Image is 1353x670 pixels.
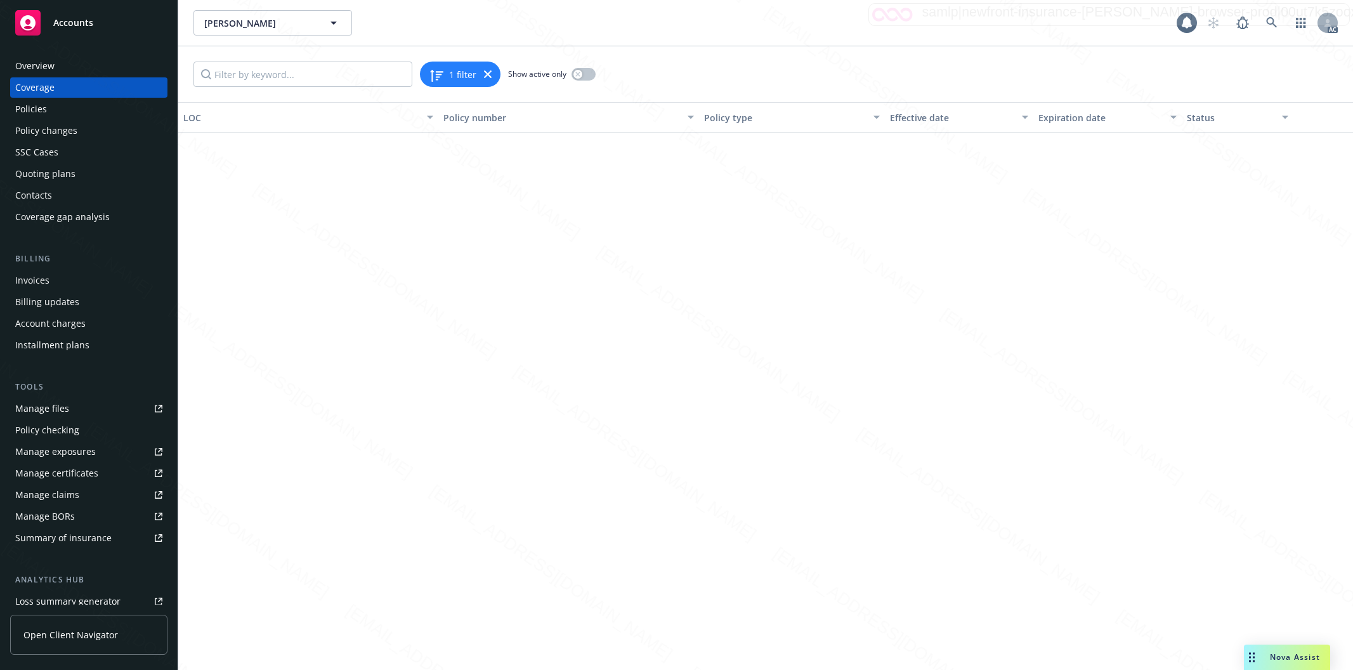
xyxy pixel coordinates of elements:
[15,99,47,119] div: Policies
[1244,645,1260,670] div: Drag to move
[183,111,419,124] div: LOC
[10,528,167,548] a: Summary of insurance
[10,142,167,162] a: SSC Cases
[15,335,89,355] div: Installment plans
[699,102,885,133] button: Policy type
[10,420,167,440] a: Policy checking
[15,142,58,162] div: SSC Cases
[508,69,566,79] span: Show active only
[15,292,79,312] div: Billing updates
[885,102,1033,133] button: Effective date
[10,5,167,41] a: Accounts
[890,111,1014,124] div: Effective date
[15,398,69,419] div: Manage files
[10,591,167,612] a: Loss summary generator
[10,335,167,355] a: Installment plans
[10,313,167,334] a: Account charges
[23,628,118,641] span: Open Client Navigator
[15,185,52,206] div: Contacts
[1033,102,1182,133] button: Expiration date
[10,253,167,265] div: Billing
[15,442,96,462] div: Manage exposures
[15,207,110,227] div: Coverage gap analysis
[15,270,49,291] div: Invoices
[15,506,75,527] div: Manage BORs
[10,121,167,141] a: Policy changes
[178,102,438,133] button: LOC
[438,102,698,133] button: Policy number
[15,485,79,505] div: Manage claims
[15,164,75,184] div: Quoting plans
[704,111,866,124] div: Policy type
[1230,10,1255,36] a: Report a Bug
[1182,102,1293,133] button: Status
[10,77,167,98] a: Coverage
[204,16,314,30] span: [PERSON_NAME]
[1270,652,1320,662] span: Nova Assist
[10,506,167,527] a: Manage BORs
[10,485,167,505] a: Manage claims
[10,292,167,312] a: Billing updates
[1244,645,1330,670] button: Nova Assist
[10,270,167,291] a: Invoices
[1201,10,1226,36] a: Start snowing
[193,62,412,87] input: Filter by keyword...
[15,591,121,612] div: Loss summary generator
[10,398,167,419] a: Manage files
[1259,10,1284,36] a: Search
[1288,10,1314,36] a: Switch app
[10,442,167,462] a: Manage exposures
[10,56,167,76] a: Overview
[15,313,86,334] div: Account charges
[10,164,167,184] a: Quoting plans
[10,463,167,483] a: Manage certificates
[10,574,167,586] div: Analytics hub
[1187,111,1274,124] div: Status
[15,420,79,440] div: Policy checking
[53,18,93,28] span: Accounts
[443,111,679,124] div: Policy number
[15,528,112,548] div: Summary of insurance
[15,463,98,483] div: Manage certificates
[15,77,55,98] div: Coverage
[449,68,476,81] span: 1 filter
[193,10,352,36] button: [PERSON_NAME]
[10,381,167,393] div: Tools
[15,56,55,76] div: Overview
[1038,111,1163,124] div: Expiration date
[10,207,167,227] a: Coverage gap analysis
[15,121,77,141] div: Policy changes
[10,99,167,119] a: Policies
[10,185,167,206] a: Contacts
